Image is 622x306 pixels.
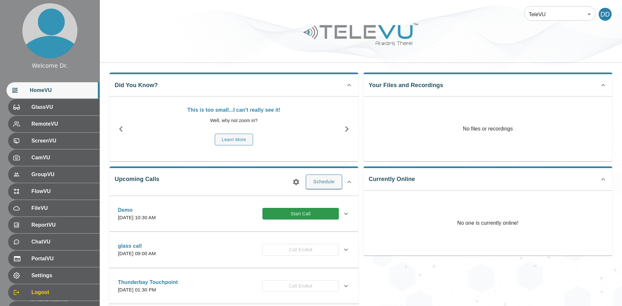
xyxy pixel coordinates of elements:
[8,133,99,149] div: ScreenVU
[31,103,94,111] span: GlassVU
[118,242,156,250] p: glass call
[215,134,253,146] button: Learn More
[31,272,94,279] span: Settings
[113,202,355,225] div: Demo[DATE] 10:30 AMStart Call
[113,238,355,261] div: glass call[DATE] 09:00 AMCall Ended
[118,278,178,286] p: Thunderbay Touchpoint
[262,208,339,220] button: Start Call
[32,62,67,70] div: Welcome Dr.
[31,289,94,296] span: Logout
[113,275,355,298] div: Thunderbay Touchpoint[DATE] 01:30 PMCall Ended
[30,86,94,94] span: HomeVU
[599,8,612,21] div: DD
[136,106,332,114] p: This is too small...I can't really see it!
[31,137,94,145] span: ScreenVU
[6,82,99,98] div: HomeVU
[136,117,332,124] p: Well, why not zoom in?
[8,99,99,115] div: GlassVU
[31,120,94,128] span: RemoteVU
[524,5,595,23] div: TeleVU
[8,200,99,216] div: FileVU
[8,166,99,183] div: GroupVU
[8,267,99,284] div: Settings
[31,187,94,195] span: FlowVU
[31,154,94,162] span: CamVU
[306,175,342,189] button: Schedule
[22,3,77,58] img: profile.png
[8,116,99,132] div: RemoteVU
[363,96,612,161] p: No files or recordings
[8,150,99,166] div: CamVU
[8,251,99,267] div: PortalVU
[118,206,156,214] p: Demo
[31,204,94,212] span: FileVU
[118,250,156,257] p: [DATE] 09:00 AM
[31,221,94,229] span: ReportVU
[8,217,99,233] div: ReportVU
[8,183,99,199] div: FlowVU
[8,234,99,250] div: ChatVU
[457,191,518,255] p: No one is currently online!
[118,286,178,294] p: [DATE] 01:30 PM
[31,238,94,246] span: ChatVU
[303,21,419,48] img: Logo
[31,171,94,178] span: GroupVU
[8,284,99,300] div: Logout
[31,255,94,263] span: PortalVU
[118,214,156,221] p: [DATE] 10:30 AM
